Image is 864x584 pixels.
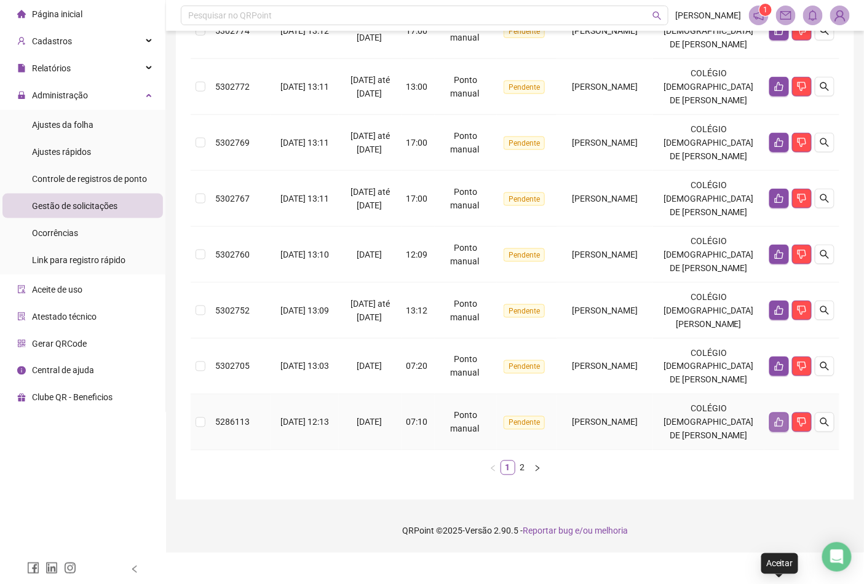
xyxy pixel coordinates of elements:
[280,82,329,92] span: [DATE] 13:11
[17,312,26,321] span: solution
[486,460,501,475] button: left
[357,417,382,427] span: [DATE]
[774,306,784,315] span: like
[46,562,58,574] span: linkedin
[763,6,767,14] span: 1
[215,417,250,427] span: 5286113
[653,3,764,59] td: COLÉGIO [DEMOGRAPHIC_DATA] DE [PERSON_NAME]
[820,417,830,427] span: search
[166,510,864,553] footer: QRPoint © 2025 - 2.90.5 -
[653,227,764,283] td: COLÉGIO [DEMOGRAPHIC_DATA] DE [PERSON_NAME]
[406,82,428,92] span: 13:00
[450,411,479,434] span: Ponto manual
[17,285,26,294] span: audit
[530,460,545,475] li: Próxima página
[406,138,428,148] span: 17:00
[215,194,250,203] span: 5302767
[17,366,26,375] span: info-circle
[820,250,830,259] span: search
[32,255,125,265] span: Link para registro rápido
[774,82,784,92] span: like
[465,526,492,536] span: Versão
[774,250,784,259] span: like
[572,138,638,148] span: [PERSON_NAME]
[215,250,250,259] span: 5302760
[652,11,662,20] span: search
[504,192,545,206] span: Pendente
[17,10,26,18] span: home
[32,228,78,238] span: Ocorrências
[820,194,830,203] span: search
[215,306,250,315] span: 5302752
[17,339,26,348] span: qrcode
[753,10,764,21] span: notification
[32,339,87,349] span: Gerar QRCode
[504,304,545,318] span: Pendente
[215,138,250,148] span: 5302769
[653,171,764,227] td: COLÉGIO [DEMOGRAPHIC_DATA] DE [PERSON_NAME]
[797,26,807,36] span: dislike
[653,283,764,339] td: COLÉGIO [DEMOGRAPHIC_DATA] [PERSON_NAME]
[501,460,515,475] li: 1
[761,553,798,574] div: Aceitar
[534,465,541,472] span: right
[215,82,250,92] span: 5302772
[17,37,26,45] span: user-add
[215,361,250,371] span: 5302705
[351,131,390,154] span: [DATE] até [DATE]
[17,64,26,73] span: file
[32,312,97,322] span: Atestado técnico
[572,417,638,427] span: [PERSON_NAME]
[820,26,830,36] span: search
[32,147,91,157] span: Ajustes rápidos
[504,416,545,430] span: Pendente
[653,339,764,395] td: COLÉGIO [DEMOGRAPHIC_DATA] DE [PERSON_NAME]
[32,63,71,73] span: Relatórios
[32,9,82,19] span: Página inicial
[351,75,390,98] span: [DATE] até [DATE]
[774,26,784,36] span: like
[32,36,72,46] span: Cadastros
[351,187,390,210] span: [DATE] até [DATE]
[406,26,428,36] span: 17:00
[32,120,93,130] span: Ajustes da folha
[676,9,742,22] span: [PERSON_NAME]
[32,201,117,211] span: Gestão de solicitações
[515,460,530,475] li: 2
[822,542,852,572] div: Open Intercom Messenger
[572,26,638,36] span: [PERSON_NAME]
[280,138,329,148] span: [DATE] 13:11
[759,4,772,16] sup: 1
[130,565,139,574] span: left
[780,10,791,21] span: mail
[280,194,329,203] span: [DATE] 13:11
[504,360,545,374] span: Pendente
[450,355,479,378] span: Ponto manual
[32,393,113,403] span: Clube QR - Beneficios
[797,138,807,148] span: dislike
[831,6,849,25] img: 27097
[215,26,250,36] span: 5302774
[406,306,428,315] span: 13:12
[406,250,428,259] span: 12:09
[572,361,638,371] span: [PERSON_NAME]
[797,250,807,259] span: dislike
[351,299,390,322] span: [DATE] até [DATE]
[820,82,830,92] span: search
[572,194,638,203] span: [PERSON_NAME]
[357,361,382,371] span: [DATE]
[486,460,501,475] li: Página anterior
[406,417,428,427] span: 07:10
[489,465,497,472] span: left
[797,82,807,92] span: dislike
[32,174,147,184] span: Controle de registros de ponto
[32,366,94,376] span: Central de ajuda
[32,285,82,294] span: Aceite de uso
[280,417,329,427] span: [DATE] 12:13
[280,361,329,371] span: [DATE] 13:03
[797,417,807,427] span: dislike
[32,90,88,100] span: Administração
[797,194,807,203] span: dislike
[774,417,784,427] span: like
[774,194,784,203] span: like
